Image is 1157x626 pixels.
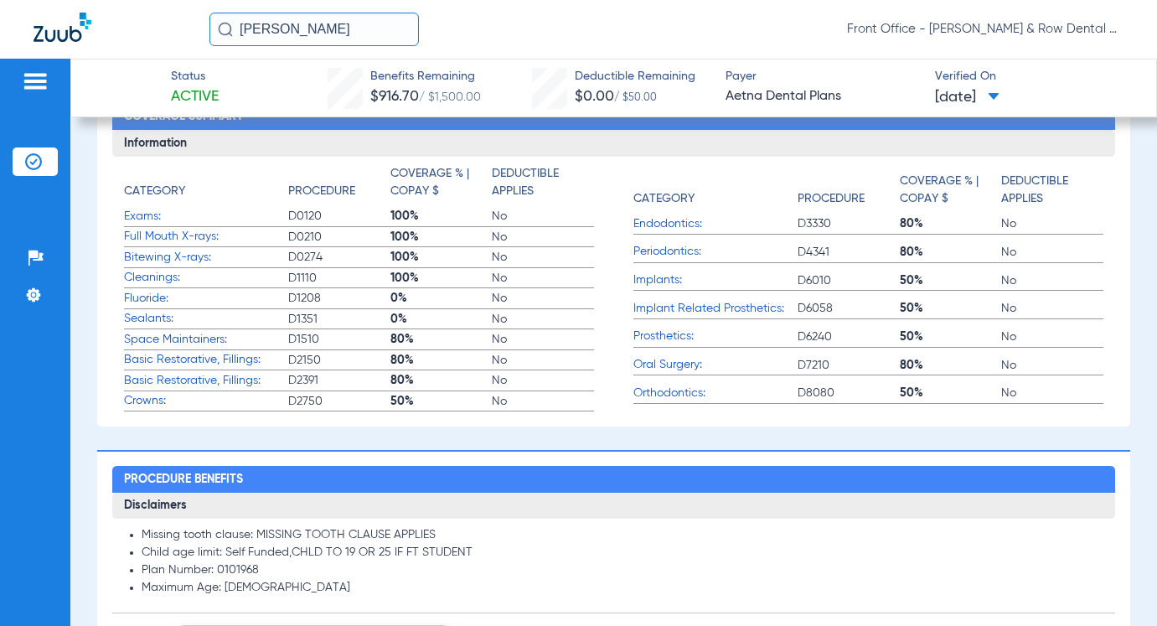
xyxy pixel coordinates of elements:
span: 80% [390,352,493,369]
span: Deductible Remaining [575,68,695,85]
span: 100% [390,208,493,225]
iframe: Chat Widget [1073,546,1157,626]
span: D6010 [798,272,900,289]
span: No [1001,215,1103,232]
h4: Procedure [798,190,865,208]
span: No [492,393,594,410]
app-breakdown-title: Deductible Applies [492,165,594,206]
span: Orthodontics: [633,385,798,402]
span: Basic Restorative, Fillings: [124,351,288,369]
li: Maximum Age: [DEMOGRAPHIC_DATA] [142,581,1103,596]
span: 50% [900,300,1002,317]
span: 80% [390,372,493,389]
span: 80% [900,357,1002,374]
span: D2150 [288,352,390,369]
span: No [1001,244,1103,261]
h3: Information [112,130,1115,157]
span: Aetna Dental Plans [726,86,920,107]
span: Prosthetics: [633,328,798,345]
span: No [1001,385,1103,401]
span: Endodontics: [633,215,798,233]
input: Search for patients [209,13,419,46]
span: Active [171,86,219,107]
span: No [492,331,594,348]
span: Payer [726,68,920,85]
span: No [492,372,594,389]
span: $916.70 [370,89,419,104]
span: 50% [900,272,1002,289]
h4: Category [633,190,695,208]
app-breakdown-title: Procedure [288,165,390,206]
span: 50% [900,329,1002,345]
img: Search Icon [218,22,233,37]
span: Implants: [633,272,798,289]
li: Plan Number: 0101968 [142,563,1103,578]
span: D1208 [288,290,390,307]
span: 0% [390,311,493,328]
li: Child age limit: Self Funded,CHLD TO 19 OR 25 IF FT STUDENT [142,546,1103,561]
span: Crowns: [124,392,288,410]
span: No [492,290,594,307]
h3: Disclaimers [112,493,1115,520]
span: No [1001,357,1103,374]
img: Zuub Logo [34,13,91,42]
span: D1510 [288,331,390,348]
span: Front Office - [PERSON_NAME] & Row Dental Group [847,21,1123,38]
app-breakdown-title: Coverage % | Copay $ [900,165,1002,214]
span: Implant Related Prosthetics: [633,300,798,318]
span: Exams: [124,208,288,225]
app-breakdown-title: Category [633,165,798,214]
span: D6058 [798,300,900,317]
span: D7210 [798,357,900,374]
h4: Coverage % | Copay $ [900,173,993,208]
span: D1110 [288,270,390,287]
app-breakdown-title: Coverage % | Copay $ [390,165,493,206]
span: D1351 [288,311,390,328]
span: 100% [390,270,493,287]
app-breakdown-title: Category [124,165,288,206]
span: D8080 [798,385,900,401]
h2: Procedure Benefits [112,466,1115,493]
h4: Procedure [288,183,355,200]
span: Benefits Remaining [370,68,481,85]
span: 80% [900,244,1002,261]
span: No [492,229,594,246]
span: Status [171,68,219,85]
span: D0210 [288,229,390,246]
span: Cleanings: [124,269,288,287]
span: / $1,500.00 [419,91,481,103]
span: No [1001,300,1103,317]
app-breakdown-title: Deductible Applies [1001,165,1103,214]
span: Space Maintainers: [124,331,288,349]
span: No [492,249,594,266]
span: D0274 [288,249,390,266]
span: 100% [390,229,493,246]
span: No [492,311,594,328]
span: 100% [390,249,493,266]
span: Basic Restorative, Fillings: [124,372,288,390]
span: D0120 [288,208,390,225]
li: Missing tooth clause: MISSING TOOTH CLAUSE APPLIES [142,528,1103,543]
img: hamburger-icon [22,71,49,91]
span: No [492,270,594,287]
span: D6240 [798,329,900,345]
span: 50% [900,385,1002,401]
span: D2391 [288,372,390,389]
span: D2750 [288,393,390,410]
app-breakdown-title: Procedure [798,165,900,214]
span: Fluoride: [124,290,288,308]
span: $0.00 [575,89,614,104]
span: [DATE] [935,87,999,108]
span: D4341 [798,244,900,261]
span: 80% [390,331,493,348]
span: Sealants: [124,310,288,328]
h4: Deductible Applies [492,165,585,200]
span: / $50.00 [614,93,657,103]
span: Bitewing X-rays: [124,249,288,266]
span: Oral Surgery: [633,356,798,374]
span: 50% [390,393,493,410]
span: No [492,352,594,369]
span: Periodontics: [633,243,798,261]
h4: Coverage % | Copay $ [390,165,483,200]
